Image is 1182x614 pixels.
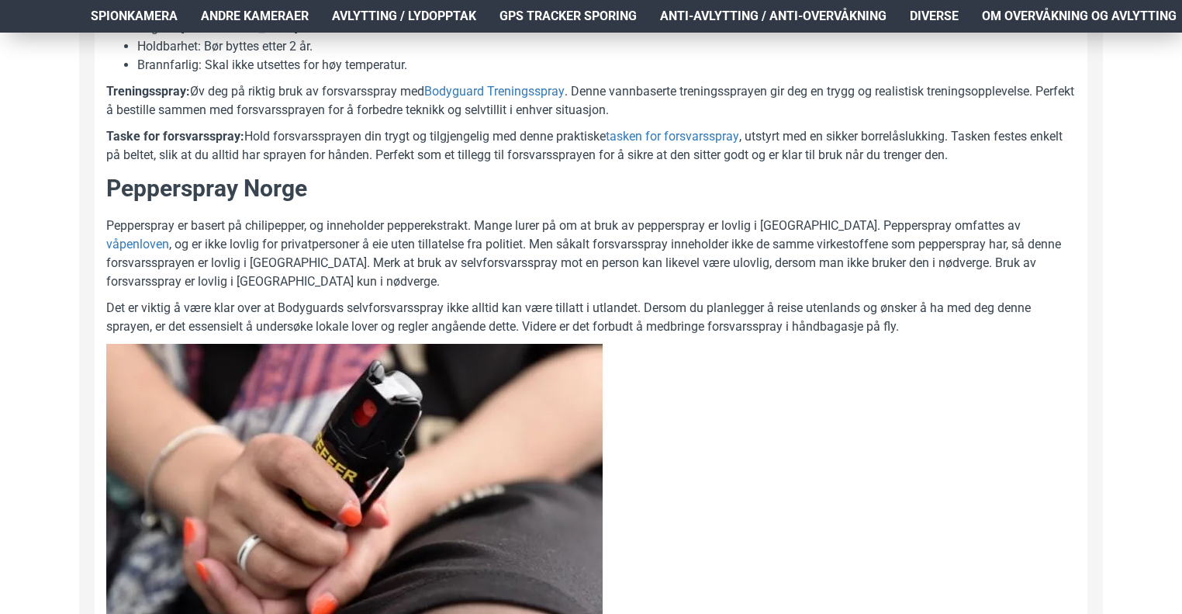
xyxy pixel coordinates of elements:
span: Om overvåkning og avlytting [982,7,1177,26]
span: Diverse [910,7,959,26]
li: Holdbarhet: Bør byttes etter 2 år. [137,37,1076,56]
b: Treningsspray: [106,84,190,99]
span: Andre kameraer [201,7,309,26]
span: Avlytting / Lydopptak [332,7,476,26]
span: Anti-avlytting / Anti-overvåkning [660,7,886,26]
p: Det er viktig å være klar over at Bodyguards selvforsvarsspray ikke alltid kan være tillatt i utl... [106,299,1076,336]
a: våpenloven [106,235,169,254]
span: Spionkamera [91,7,178,26]
a: Bodyguard Treningsspray [424,82,565,101]
li: Brannfarlig: Skal ikke utsettes for høy temperatur. [137,56,1076,75]
h2: Pepperspray Norge [106,172,1076,205]
a: tasken for forsvarsspray [606,127,739,146]
p: Hold forsvarssprayen din trygt og tilgjengelig med denne praktiske , utstyrt med en sikker borrel... [106,127,1076,165]
p: Pepperspray er basert på chilipepper, og inneholder pepperekstrakt. Mange lurer på om at bruk av ... [106,217,1076,291]
p: Øv deg på riktig bruk av forsvarsspray med . Denne vannbaserte treningssprayen gir deg en trygg o... [106,82,1076,120]
span: GPS Tracker Sporing [499,7,637,26]
b: Taske for forsvarsspray: [106,129,244,144]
